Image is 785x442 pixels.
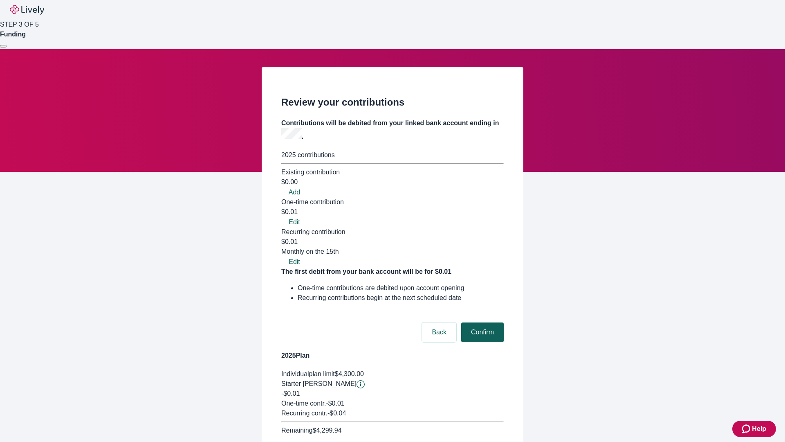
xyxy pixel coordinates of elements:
button: Lively will contribute $0.01 to establish your account [357,380,365,388]
div: $0.00 [281,177,504,187]
button: Zendesk support iconHelp [732,421,776,437]
div: $0.01 [281,237,504,257]
button: Edit [281,217,307,227]
span: - $0.01 [326,400,344,407]
span: Starter [PERSON_NAME] [281,380,357,387]
span: Help [752,424,766,434]
button: Back [422,322,456,342]
span: $4,299.94 [312,427,341,434]
svg: Starter penny details [357,380,365,388]
li: Recurring contributions begin at the next scheduled date [298,293,504,303]
div: One-time contribution [281,197,504,207]
button: Edit [281,257,307,267]
span: $4,300.00 [335,370,364,377]
div: Recurring contribution [281,227,504,237]
div: Existing contribution [281,167,504,177]
span: - $0.04 [327,410,346,417]
button: Confirm [461,322,504,342]
button: Add [281,187,307,197]
strong: The first debit from your bank account will be for $0.01 [281,268,451,275]
img: Lively [10,5,44,15]
svg: Zendesk support icon [742,424,752,434]
li: One-time contributions are debited upon account opening [298,283,504,293]
h4: Contributions will be debited from your linked bank account ending in . [281,118,504,142]
h4: 2025 Plan [281,351,504,361]
span: Individual plan limit [281,370,335,377]
h2: Review your contributions [281,95,504,110]
span: -$0.01 [281,390,300,397]
div: $0.01 [281,207,504,217]
span: Recurring contr. [281,410,327,417]
div: Monthly on the 15th [281,247,504,257]
span: One-time contr. [281,400,326,407]
span: Remaining [281,427,312,434]
div: 2025 contributions [281,150,504,160]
